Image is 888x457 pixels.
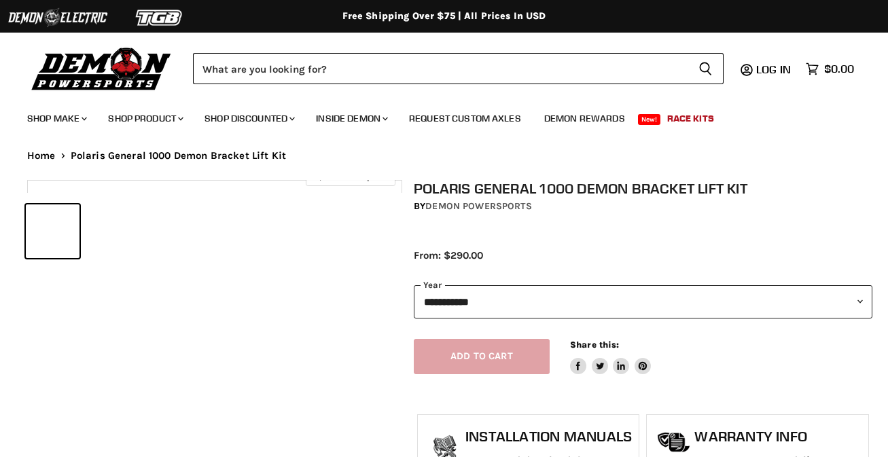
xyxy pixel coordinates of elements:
[313,171,388,181] span: Click to expand
[193,53,688,84] input: Search
[638,114,661,125] span: New!
[27,44,176,92] img: Demon Powersports
[414,180,872,197] h1: Polaris General 1000 Demon Bracket Lift Kit
[750,63,799,75] a: Log in
[27,150,56,162] a: Home
[71,150,286,162] span: Polaris General 1000 Demon Bracket Lift Kit
[799,59,861,79] a: $0.00
[824,62,854,75] span: $0.00
[534,105,635,132] a: Demon Rewards
[193,53,724,84] form: Product
[657,105,724,132] a: Race Kits
[7,5,109,31] img: Demon Electric Logo 2
[17,105,95,132] a: Shop Make
[414,285,872,318] select: year
[465,428,632,445] h1: Installation Manuals
[306,105,396,132] a: Inside Demon
[109,5,211,31] img: TGB Logo 2
[194,105,303,132] a: Shop Discounted
[414,249,483,261] span: From: $290.00
[425,200,531,212] a: Demon Powersports
[17,99,851,132] ul: Main menu
[694,428,861,445] h1: Warranty Info
[570,340,619,350] span: Share this:
[98,105,192,132] a: Shop Product
[657,432,691,453] img: warranty-icon.png
[399,105,531,132] a: Request Custom Axles
[414,199,872,214] div: by
[688,53,724,84] button: Search
[26,204,79,258] button: IMAGE thumbnail
[570,339,651,375] aside: Share this:
[756,62,791,76] span: Log in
